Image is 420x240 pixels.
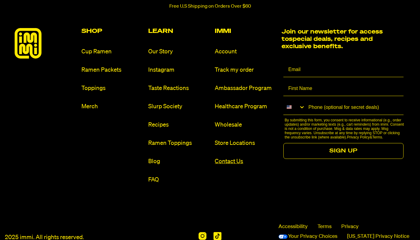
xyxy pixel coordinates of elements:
[148,28,210,34] h2: Learn
[199,232,206,240] img: Instagram
[285,118,405,139] p: By submitting this form, you consent to receive informational (e.g., order updates) and/or market...
[347,135,370,139] a: Privacy Policy
[283,81,404,96] input: First Name
[215,121,277,129] a: Wholesale
[215,28,277,34] h2: Immi
[148,66,210,74] a: Instagram
[282,28,387,50] h2: Join our newsletter for access to special deals, recipes and exclusive benefits.
[278,223,308,231] span: Accessibility
[81,66,143,74] a: Ramen Packets
[215,48,277,56] a: Account
[278,235,288,239] img: California Consumer Privacy Act (CCPA) Opt-Out Icon
[214,232,221,240] img: Tiktok
[283,143,404,159] button: SIGN UP
[15,28,41,59] img: immieats
[305,100,404,115] input: Phone (optional for secret deals)
[215,84,277,92] a: Ambassador Program
[148,48,210,56] a: Our Story
[81,102,143,111] a: Merch
[318,223,332,231] a: Terms
[215,157,277,166] a: Contact Us
[341,223,359,231] a: Privacy
[148,121,210,129] a: Recipes
[283,100,305,114] button: Search Countries
[148,102,210,111] a: Slurp Society
[148,84,210,92] a: Taste Reactions
[81,48,143,56] a: Cup Ramen
[287,105,292,109] img: United States
[81,28,143,34] h2: Shop
[148,139,210,147] a: Ramen Toppings
[215,66,277,74] a: Track my order
[148,176,210,184] a: FAQ
[148,157,210,166] a: Blog
[372,135,382,139] a: Terms
[283,62,404,77] input: Email
[215,102,277,111] a: Healthcare Program
[215,139,277,147] a: Store Locations
[81,84,143,92] a: Toppings
[169,4,251,9] p: Free U.S Shipping on Orders Over $60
